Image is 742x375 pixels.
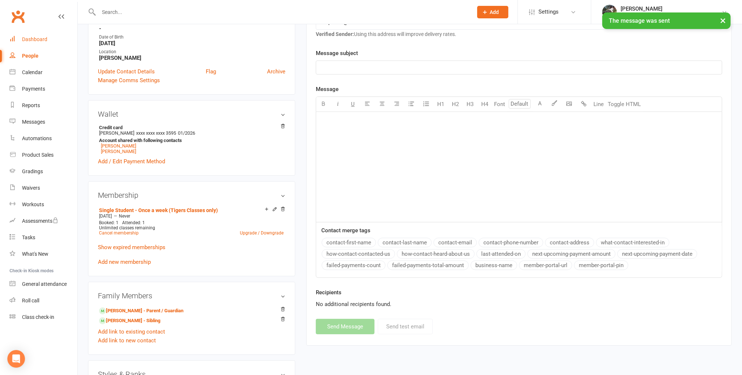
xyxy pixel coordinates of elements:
label: Contact merge tags [321,226,370,235]
strong: Verified Sender: [316,31,354,37]
a: Waivers [10,180,77,196]
span: U [351,101,355,108]
a: Tasks [10,229,77,246]
button: H1 [434,97,448,112]
div: [PERSON_NAME] [621,6,721,12]
span: Unlimited classes remaining [99,225,155,230]
a: Clubworx [9,7,27,26]
a: What's New [10,246,77,262]
div: Product Sales [22,152,54,158]
div: Open Intercom Messenger [7,350,25,368]
div: Date of Birth [99,34,285,41]
span: Never [119,214,130,219]
a: Upgrade / Downgrade [240,230,284,236]
div: Automations [22,135,52,141]
button: contact-last-name [378,238,432,247]
a: [PERSON_NAME] [101,143,136,149]
button: Line [591,97,606,112]
span: Booked: 1 [99,220,118,225]
a: Assessments [10,213,77,229]
button: H4 [478,97,492,112]
div: Dashboard [22,36,47,42]
div: — [97,213,285,219]
a: [PERSON_NAME] - Parent / Guardian [99,307,183,315]
button: contact-address [545,238,594,247]
a: Calendar [10,64,77,81]
a: Workouts [10,196,77,213]
a: Product Sales [10,147,77,163]
div: General attendance [22,281,67,287]
strong: [DATE] [99,40,285,47]
a: Manage Comms Settings [98,76,160,85]
div: Calendar [22,69,43,75]
span: 01/2026 [178,130,195,136]
a: Payments [10,81,77,97]
div: Reports [22,102,40,108]
strong: [PERSON_NAME] [99,55,285,61]
button: last-attended-on [476,249,526,259]
button: U [346,97,360,112]
img: thumb_image1508293539.png [602,5,617,19]
li: [PERSON_NAME] [98,124,285,155]
a: General attendance kiosk mode [10,276,77,292]
a: People [10,48,77,64]
a: Cancel membership [99,230,139,236]
a: Update Contact Details [98,67,155,76]
a: Class kiosk mode [10,309,77,325]
label: Message [316,85,339,94]
label: Recipients [316,288,341,297]
button: contact-phone-number [479,238,543,247]
strong: Account shared with following contacts [99,138,282,143]
a: Add link to existing contact [98,327,165,336]
a: Messages [10,114,77,130]
span: Add [490,9,499,15]
button: how-contact-heard-about-us [397,249,475,259]
a: Dashboard [10,31,77,48]
button: failed-payments-count [322,261,385,270]
button: H3 [463,97,478,112]
h3: Wallet [98,110,285,118]
label: Message subject [316,49,358,58]
button: contact-email [434,238,477,247]
input: Default [509,99,531,109]
div: The message was sent [602,12,731,29]
div: Class check-in [22,314,54,320]
a: Gradings [10,163,77,180]
input: Search... [96,7,468,17]
a: Archive [267,67,285,76]
button: how-contact-contacted-us [322,249,395,259]
h3: Membership [98,191,285,199]
a: Roll call [10,292,77,309]
button: contact-first-name [322,238,376,247]
div: Roll call [22,298,39,303]
span: Settings [538,4,559,20]
span: Attended: 1 [122,220,145,225]
div: Hwarang Taekwon-do [GEOGRAPHIC_DATA] [621,12,721,19]
div: Payments [22,86,45,92]
a: Flag [206,67,216,76]
a: [PERSON_NAME] [101,149,136,154]
a: Reports [10,97,77,114]
button: member-portal-pin [574,261,628,270]
div: People [22,53,39,59]
div: Tasks [22,234,35,240]
a: Add link to new contact [98,336,156,345]
button: member-portal-url [519,261,572,270]
button: what-contact-interested-in [596,238,669,247]
span: Using this address will improve delivery rates. [316,31,456,37]
button: failed-payments-total-amount [387,261,469,270]
button: Toggle HTML [606,97,643,112]
div: Assessments [22,218,58,224]
h3: Family Members [98,292,285,300]
button: A [533,97,547,112]
button: H2 [448,97,463,112]
div: Workouts [22,201,44,207]
div: Location [99,48,285,55]
strong: Credit card [99,125,282,130]
span: [DATE] [99,214,112,219]
a: Automations [10,130,77,147]
div: What's New [22,251,48,257]
a: Add / Edit Payment Method [98,157,165,166]
button: next-upcoming-payment-date [617,249,697,259]
div: No additional recipients found. [316,300,722,309]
